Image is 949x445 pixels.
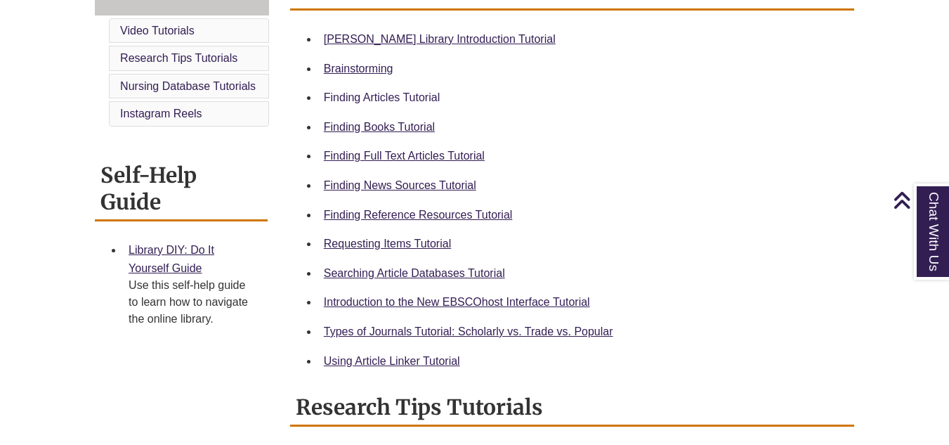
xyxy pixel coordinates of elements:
[324,355,460,367] a: Using Article Linker Tutorial
[120,108,202,120] a: Instagram Reels
[95,157,268,221] h2: Self-Help Guide
[120,52,237,64] a: Research Tips Tutorials
[129,244,214,274] a: Library DIY: Do It Yourself Guide
[324,209,513,221] a: Finding Reference Resources Tutorial
[324,150,485,162] a: Finding Full Text Articles Tutorial
[324,267,505,279] a: Searching Article Databases Tutorial
[290,389,854,427] h2: Research Tips Tutorials
[324,121,435,133] a: Finding Books Tutorial
[324,325,613,337] a: Types of Journals Tutorial: Scholarly vs. Trade vs. Popular
[324,238,451,250] a: Requesting Items Tutorial
[324,63,393,75] a: Brainstorming
[324,296,590,308] a: Introduction to the New EBSCOhost Interface Tutorial
[893,191,945,209] a: Back to Top
[120,25,195,37] a: Video Tutorials
[324,91,440,103] a: Finding Articles Tutorial
[324,179,476,191] a: Finding News Sources Tutorial
[129,277,256,328] div: Use this self-help guide to learn how to navigate the online library.
[120,80,256,92] a: Nursing Database Tutorials
[324,33,556,45] a: [PERSON_NAME] Library Introduction Tutorial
